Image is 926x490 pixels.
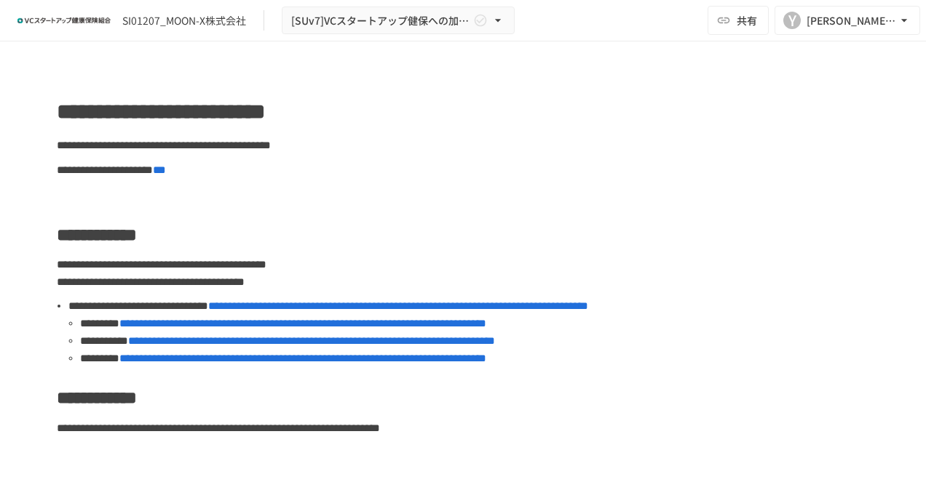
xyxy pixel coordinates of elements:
[708,6,769,35] button: 共有
[17,9,111,32] img: ZDfHsVrhrXUoWEWGWYf8C4Fv4dEjYTEDCNvmL73B7ox
[737,12,757,28] span: 共有
[807,12,897,30] div: [PERSON_NAME][EMAIL_ADDRESS][DOMAIN_NAME]
[122,13,246,28] div: SI01207_MOON-X株式会社
[775,6,920,35] button: Y[PERSON_NAME][EMAIL_ADDRESS][DOMAIN_NAME]
[282,7,515,35] button: [SUv7]VCスタートアップ健保への加入申請手続き
[291,12,470,30] span: [SUv7]VCスタートアップ健保への加入申請手続き
[783,12,801,29] div: Y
